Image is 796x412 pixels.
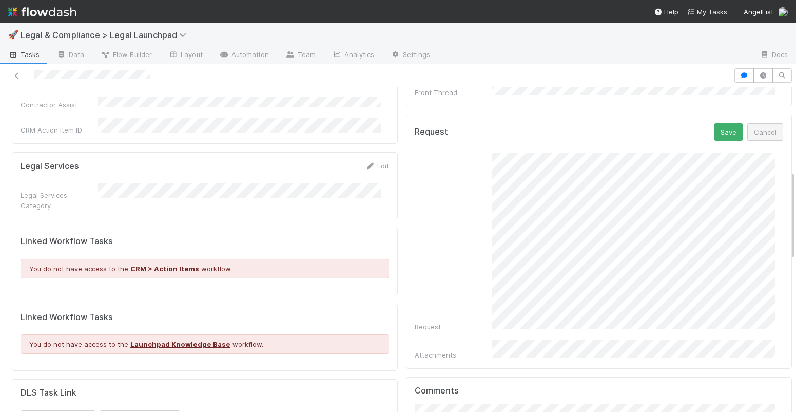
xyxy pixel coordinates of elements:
span: 🚀 [8,30,18,39]
h5: Legal Services [21,161,79,172]
a: Launchpad Knowledge Base [130,340,230,348]
div: Legal Services Category [21,190,98,211]
a: Edit [365,162,389,170]
span: My Tasks [687,8,727,16]
h5: Linked Workflow Tasks [21,312,389,323]
a: Automation [211,47,277,64]
img: avatar_ba22fd42-677f-4b89-aaa3-073be741e398.png [778,7,788,17]
h5: Comments [415,386,783,396]
div: Request [415,322,492,332]
div: Attachments [415,350,492,360]
a: Docs [751,47,796,64]
a: Settings [382,47,438,64]
button: Cancel [747,123,783,141]
a: CRM > Action Items [130,265,199,273]
span: Legal & Compliance > Legal Launchpad [21,30,191,40]
h5: Request [415,127,448,137]
a: Analytics [324,47,382,64]
span: AngelList [744,8,773,16]
a: My Tasks [687,7,727,17]
div: Front Thread [415,87,492,98]
div: CRM Action Item ID [21,125,98,135]
img: logo-inverted-e16ddd16eac7371096b0.svg [8,3,76,21]
button: Save [714,123,743,141]
div: Help [654,7,678,17]
a: Layout [160,47,211,64]
a: Data [48,47,92,64]
h5: DLS Task Link [21,388,76,398]
span: Flow Builder [101,49,152,60]
a: Team [277,47,324,64]
a: Flow Builder [92,47,160,64]
div: Contractor Assist [21,100,98,110]
h5: Linked Workflow Tasks [21,236,389,247]
div: You do not have access to the workflow. [21,334,389,354]
span: Tasks [8,49,40,60]
div: You do not have access to the workflow. [21,259,389,278]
